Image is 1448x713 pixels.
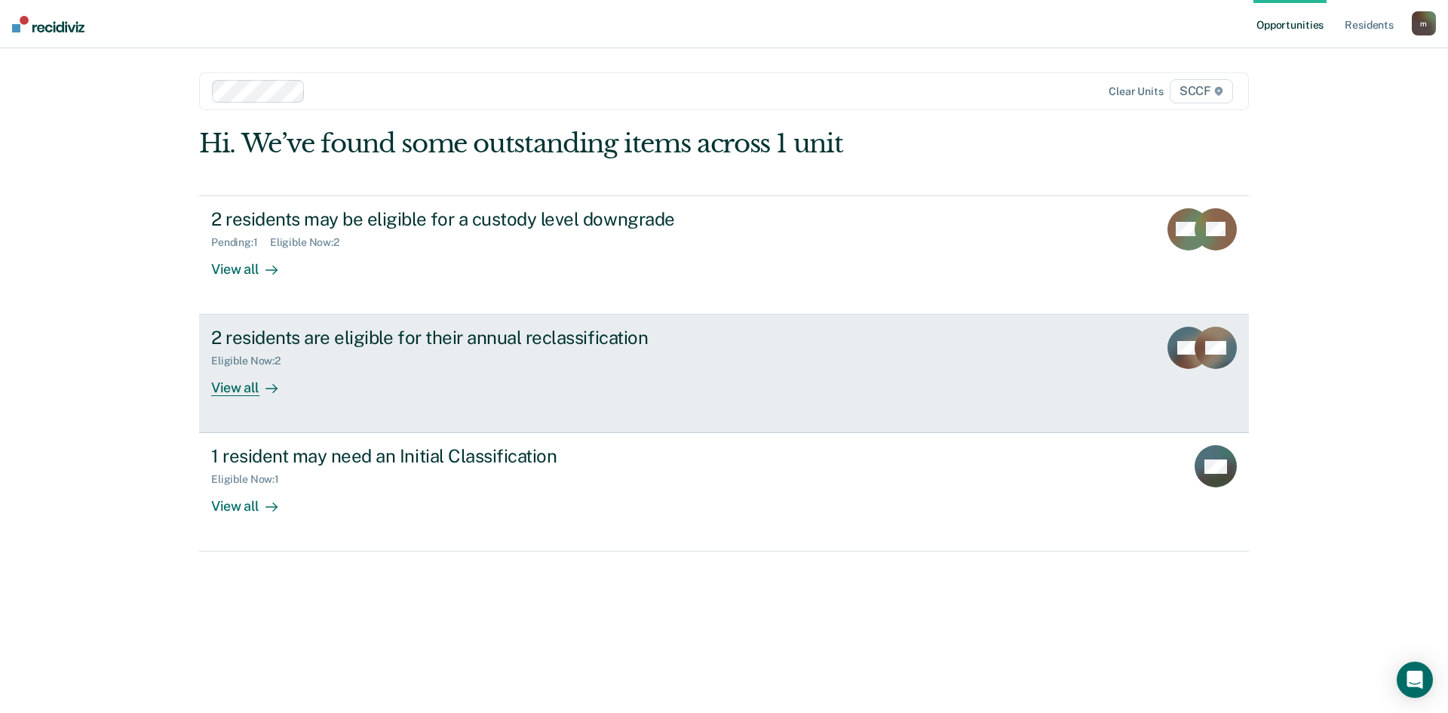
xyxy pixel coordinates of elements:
[211,445,741,467] div: 1 resident may need an Initial Classification
[211,486,296,515] div: View all
[211,208,741,230] div: 2 residents may be eligible for a custody level downgrade
[211,236,270,249] div: Pending : 1
[1109,85,1164,98] div: Clear units
[1397,662,1433,698] div: Open Intercom Messenger
[211,327,741,349] div: 2 residents are eligible for their annual reclassification
[270,236,351,249] div: Eligible Now : 2
[12,16,84,32] img: Recidiviz
[199,315,1249,433] a: 2 residents are eligible for their annual reclassificationEligible Now:2View all
[211,248,296,278] div: View all
[199,195,1249,315] a: 2 residents may be eligible for a custody level downgradePending:1Eligible Now:2View all
[211,355,293,367] div: Eligible Now : 2
[211,367,296,397] div: View all
[199,433,1249,552] a: 1 resident may need an Initial ClassificationEligible Now:1View all
[199,128,1039,159] div: Hi. We’ve found some outstanding items across 1 unit
[1170,79,1233,103] span: SCCF
[1412,11,1436,35] button: m
[211,473,291,486] div: Eligible Now : 1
